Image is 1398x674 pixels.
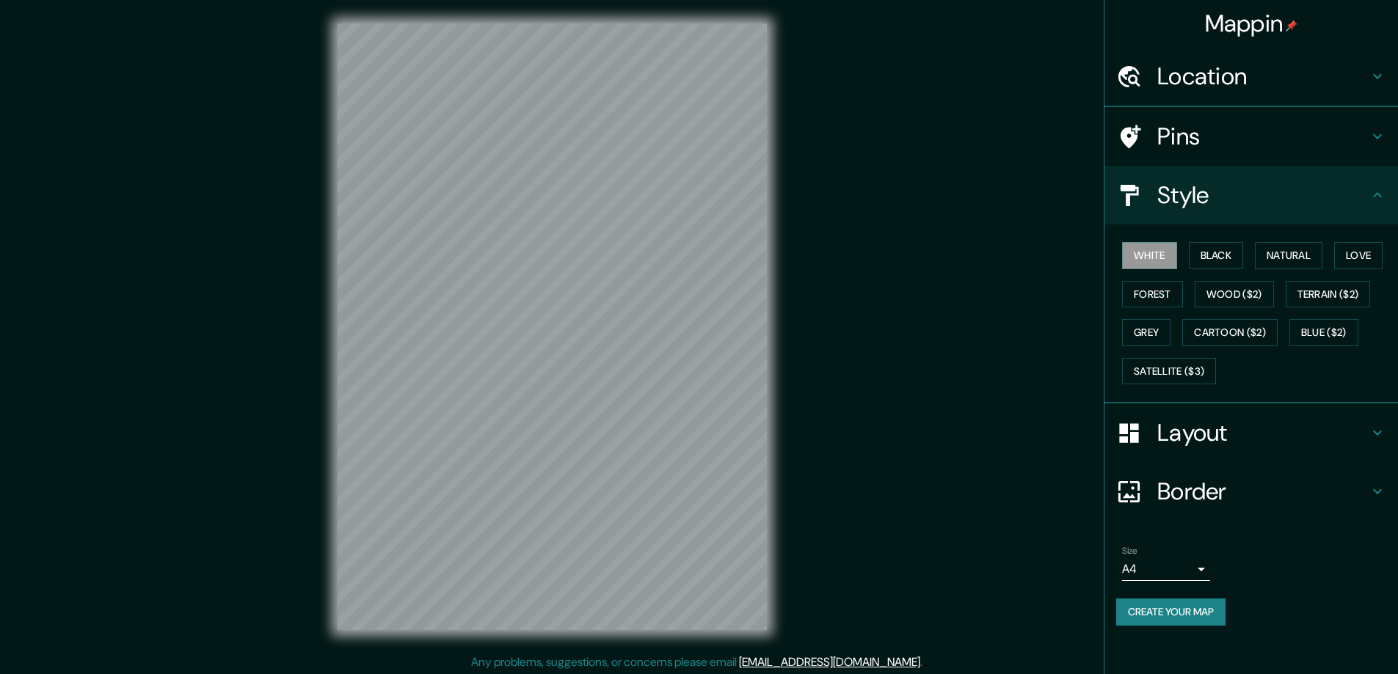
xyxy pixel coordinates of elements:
[1104,403,1398,462] div: Layout
[1289,319,1358,346] button: Blue ($2)
[1122,358,1216,385] button: Satellite ($3)
[338,23,767,630] canvas: Map
[1122,319,1171,346] button: Grey
[1122,281,1183,308] button: Forest
[1104,462,1398,521] div: Border
[1189,242,1244,269] button: Black
[1157,418,1369,447] h4: Layout
[1104,107,1398,166] div: Pins
[925,653,928,671] div: .
[1195,281,1274,308] button: Wood ($2)
[1286,281,1371,308] button: Terrain ($2)
[1157,477,1369,506] h4: Border
[1157,180,1369,210] h4: Style
[1122,242,1177,269] button: White
[1286,20,1297,32] img: pin-icon.png
[471,653,922,671] p: Any problems, suggestions, or concerns please email .
[1267,617,1382,658] iframe: Help widget launcher
[739,654,920,670] a: [EMAIL_ADDRESS][DOMAIN_NAME]
[1116,598,1226,626] button: Create your map
[1334,242,1383,269] button: Love
[1104,166,1398,224] div: Style
[1205,9,1298,38] h4: Mappin
[1182,319,1278,346] button: Cartoon ($2)
[1255,242,1322,269] button: Natural
[922,653,925,671] div: .
[1104,47,1398,106] div: Location
[1122,545,1137,557] label: Size
[1122,557,1210,581] div: A4
[1157,62,1369,91] h4: Location
[1157,122,1369,151] h4: Pins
